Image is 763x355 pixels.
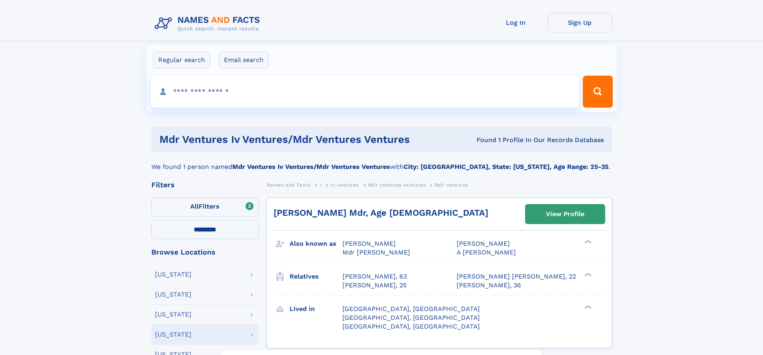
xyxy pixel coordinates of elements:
h3: Relatives [290,270,342,283]
a: View Profile [525,205,605,224]
div: Found 1 Profile In Our Records Database [443,136,604,144]
span: [PERSON_NAME] [342,240,396,247]
div: ❯ [582,239,592,245]
button: Search Button [583,76,612,108]
div: ❯ [582,304,592,309]
div: [US_STATE] [155,331,191,338]
span: Iv ventures [330,182,359,188]
a: [PERSON_NAME] Mdr, Age [DEMOGRAPHIC_DATA] [274,208,488,218]
label: Email search [219,52,269,68]
a: [PERSON_NAME] [PERSON_NAME], 22 [457,272,576,281]
a: Mdr ventures ventures [368,180,426,190]
a: Iv ventures [330,180,359,190]
span: [PERSON_NAME] [457,240,510,247]
div: Browse Locations [151,249,259,256]
b: Mdr Ventures Iv Ventures/Mdr Ventures Ventures [232,163,390,170]
span: [GEOGRAPHIC_DATA], [GEOGRAPHIC_DATA] [342,305,480,313]
span: Mdr ventures [435,182,468,188]
span: All [190,203,199,210]
div: [US_STATE] [155,271,191,278]
div: [US_STATE] [155,291,191,298]
div: [US_STATE] [155,311,191,318]
h3: Lived in [290,302,342,316]
span: I [320,182,322,188]
span: Mdr [PERSON_NAME] [342,249,410,256]
label: Filters [151,197,259,217]
img: Logo Names and Facts [151,13,267,34]
span: Mdr ventures ventures [368,182,426,188]
a: Log In [484,13,548,32]
a: Sign Up [548,13,612,32]
span: A [PERSON_NAME] [457,249,516,256]
div: We found 1 person named with . [151,152,612,172]
b: City: [GEOGRAPHIC_DATA], State: [US_STATE], Age Range: 25-35 [404,163,608,170]
div: View Profile [546,205,584,223]
input: search input [151,76,580,108]
h1: mdr ventures iv ventures/mdr ventures ventures [159,134,443,144]
h3: Also known as [290,237,342,251]
label: Regular search [153,52,210,68]
a: [PERSON_NAME], 63 [342,272,407,281]
a: [PERSON_NAME], 25 [342,281,407,290]
span: [GEOGRAPHIC_DATA], [GEOGRAPHIC_DATA] [342,323,480,330]
div: Filters [151,181,259,189]
span: [GEOGRAPHIC_DATA], [GEOGRAPHIC_DATA] [342,314,480,321]
a: Names and Facts [267,180,311,190]
a: [PERSON_NAME], 36 [457,281,521,290]
a: I [320,180,322,190]
div: ❯ [582,272,592,277]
